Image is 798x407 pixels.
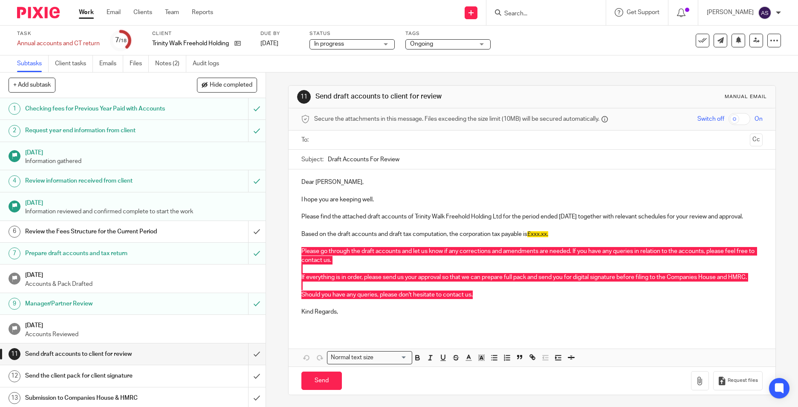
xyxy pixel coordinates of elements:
[25,348,168,360] h1: Send draft accounts to client for review
[25,297,168,310] h1: Manager/Partner Review
[260,30,299,37] label: Due by
[376,353,407,362] input: Search for option
[25,269,257,279] h1: [DATE]
[210,82,252,89] span: Hide completed
[192,8,213,17] a: Reports
[107,8,121,17] a: Email
[301,230,763,238] p: Based on the draft accounts and draft tax computation, the corporation tax payable is
[527,231,548,237] span: £xxx.xx.
[55,55,93,72] a: Client tasks
[9,392,20,404] div: 13
[329,353,376,362] span: Normal text size
[301,372,342,390] input: Send
[152,39,230,48] p: Trinity Walk Freehold Holding Ltd
[25,124,168,137] h1: Request year end information from client
[750,134,763,146] button: Cc
[301,247,763,265] p: Please go through the draft accounts and let us know if any corrections and amendments are needed...
[9,78,55,92] button: + Add subtask
[130,55,149,72] a: Files
[301,155,324,164] label: Subject:
[297,90,311,104] div: 11
[9,370,20,382] div: 12
[503,10,580,18] input: Search
[25,146,257,157] h1: [DATE]
[25,157,257,166] p: Information gathered
[115,35,127,45] div: 7
[25,392,168,404] h1: Submission to Companies House & HMRC
[405,30,491,37] label: Tags
[133,8,152,17] a: Clients
[697,115,724,123] span: Switch off
[119,38,127,43] small: /18
[25,225,168,238] h1: Review the Fees Structure for the Current Period
[301,195,763,204] p: I hope you are keeping well.
[155,55,186,72] a: Notes (2)
[99,55,123,72] a: Emails
[25,369,168,382] h1: Send the client pack for client signature
[9,348,20,360] div: 11
[17,30,100,37] label: Task
[25,280,257,288] p: Accounts & Pack Drafted
[301,136,311,144] label: To:
[725,93,767,100] div: Manual email
[301,212,763,221] p: Please find the attached draft accounts of Trinity Walk Freehold Holding Ltd for the period ended...
[9,298,20,310] div: 9
[25,102,168,115] h1: Checking fees for Previous Year Paid with Accounts
[301,178,763,186] p: Dear [PERSON_NAME],
[707,8,754,17] p: [PERSON_NAME]
[25,174,168,187] h1: Review information received from client
[152,30,250,37] label: Client
[25,319,257,330] h1: [DATE]
[9,247,20,259] div: 7
[301,308,763,316] p: Kind Regards,
[9,103,20,115] div: 1
[197,78,257,92] button: Hide completed
[17,55,49,72] a: Subtasks
[327,351,412,364] div: Search for option
[309,30,395,37] label: Status
[25,247,168,260] h1: Prepare draft accounts and tax return
[25,197,257,207] h1: [DATE]
[315,92,550,101] h1: Send draft accounts to client for review
[17,7,60,18] img: Pixie
[193,55,226,72] a: Audit logs
[314,41,344,47] span: In progress
[713,371,763,390] button: Request files
[301,273,763,282] p: If everything is in order, please send us your approval so that we can prepare full pack and send...
[410,41,433,47] span: Ongoing
[9,125,20,137] div: 2
[79,8,94,17] a: Work
[165,8,179,17] a: Team
[25,330,257,339] p: Accounts Reviewed
[260,41,278,47] span: [DATE]
[755,115,763,123] span: On
[9,175,20,187] div: 4
[301,291,763,299] p: Should you have any queries, please don't hesitate to contact us.
[25,207,257,216] p: Information reviewed and confirmed complete to start the work
[627,9,659,15] span: Get Support
[17,39,100,48] div: Annual accounts and CT return
[314,115,599,123] span: Secure the attachments in this message. Files exceeding the size limit (10MB) will be secured aut...
[758,6,772,20] img: svg%3E
[9,226,20,238] div: 6
[728,377,758,384] span: Request files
